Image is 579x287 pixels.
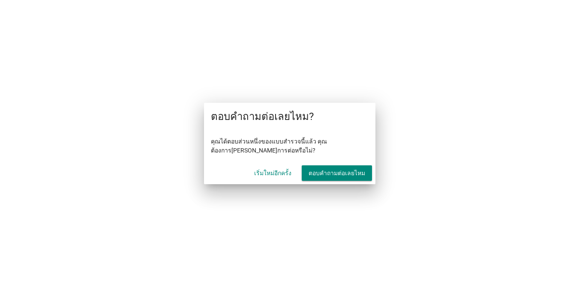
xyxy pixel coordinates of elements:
[247,165,298,181] button: เริ่มใหม่อีกครั้ง
[204,130,375,162] div: คุณได้ตอบส่วนหนึ่งของแบบสำรวจนี้แล้ว คุณต้องการ[PERSON_NAME]การต่อหรือไม่?
[302,165,372,181] button: ตอบคำถามต่อเลยไหม
[254,169,291,178] div: เริ่มใหม่อีกครั้ง
[204,103,375,130] div: ตอบคำถามต่อเลยไหม?
[309,169,365,178] div: ตอบคำถามต่อเลยไหม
